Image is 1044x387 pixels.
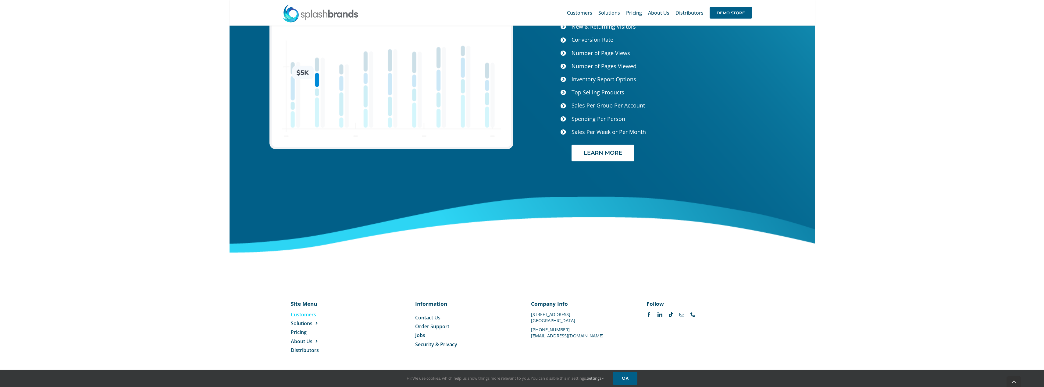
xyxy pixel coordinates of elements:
span: About Us [291,338,312,345]
a: linkedin [657,312,662,317]
p: Site Menu [291,300,353,307]
p: Follow [647,300,744,307]
span: Distributors [675,10,704,15]
a: LEARN MORE [572,145,634,161]
span: Solutions [291,320,312,327]
a: Contact Us [415,314,513,321]
span: DEMO STORE [710,7,752,19]
span: Contact Us [415,314,440,321]
p: Company Info [531,300,629,307]
a: DEMO STORE [710,3,752,23]
a: mail [679,312,684,317]
span: New & Returning Visitors [572,23,636,30]
a: Distributors [675,3,704,23]
a: Distributors [291,347,353,354]
span: LEARN MORE [584,150,622,156]
span: Pricing [291,329,307,336]
a: facebook [647,312,651,317]
span: Number of Page Views [572,49,630,57]
a: tiktok [668,312,673,317]
span: Conversion Rate [572,36,613,43]
a: OK [613,372,637,385]
img: SplashBrands.com Logo [283,4,359,23]
span: Number of Pages Viewed [572,62,636,70]
span: Sales Per Group Per Account [572,102,645,109]
nav: Main Menu Sticky [567,3,752,23]
a: Order Support [415,323,513,330]
a: Solutions [291,320,353,327]
a: Customers [291,311,353,318]
a: Customers [567,3,592,23]
span: Order Support [415,323,449,330]
span: Customers [567,10,592,15]
span: Jobs [415,332,425,339]
nav: Menu [415,314,513,348]
span: Security & Privacy [415,341,457,348]
a: About Us [291,338,353,345]
span: Solutions [598,10,620,15]
span: Inventory Report Options [572,76,636,83]
span: Hi! We use cookies, which help us show things more relevant to you. You can disable this in setti... [407,375,604,381]
span: Distributors [291,347,319,354]
a: phone [690,312,695,317]
a: Pricing [626,3,642,23]
span: Sales Per Week or Per Month [572,128,646,135]
a: Settings [587,375,604,381]
a: Security & Privacy [415,341,513,348]
p: Information [415,300,513,307]
span: About Us [648,10,669,15]
a: Pricing [291,329,353,336]
span: Top Selling Products [572,89,624,96]
nav: Menu [291,311,353,354]
span: Pricing [626,10,642,15]
a: Jobs [415,332,513,339]
span: Customers [291,311,316,318]
span: Spending Per Person [572,115,625,122]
